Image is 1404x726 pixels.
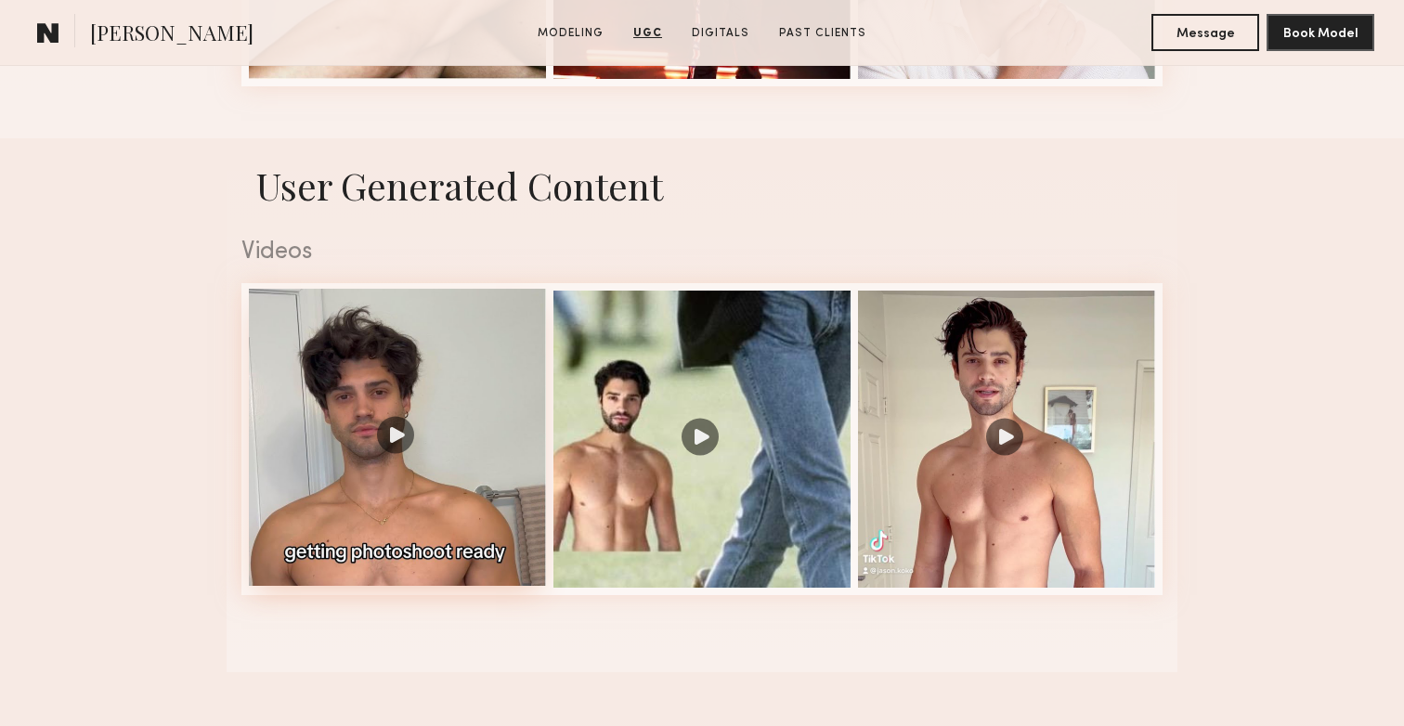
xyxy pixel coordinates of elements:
[241,240,1163,265] div: Videos
[90,19,253,51] span: [PERSON_NAME]
[1151,14,1259,51] button: Message
[530,25,611,42] a: Modeling
[227,161,1177,210] h1: User Generated Content
[1267,14,1374,51] button: Book Model
[684,25,757,42] a: Digitals
[626,25,669,42] a: UGC
[772,25,874,42] a: Past Clients
[1267,24,1374,40] a: Book Model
